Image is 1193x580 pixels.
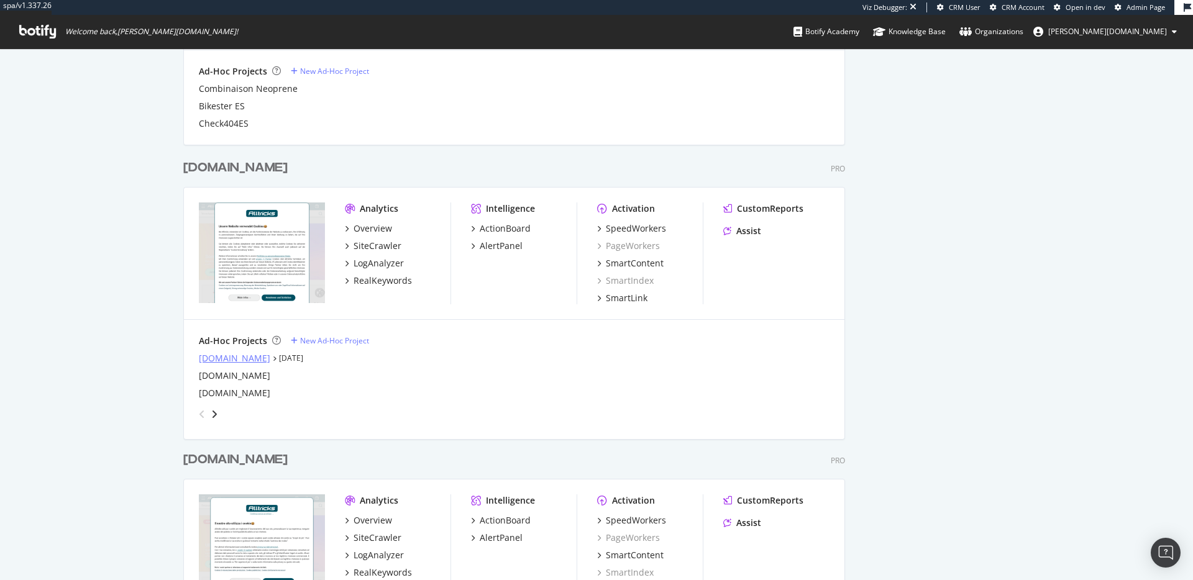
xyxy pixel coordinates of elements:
[279,353,303,363] a: [DATE]
[597,292,647,304] a: SmartLink
[354,566,412,579] div: RealKeywords
[1023,22,1187,42] button: [PERSON_NAME][DOMAIN_NAME]
[1151,538,1181,568] div: Open Intercom Messenger
[471,514,531,527] a: ActionBoard
[199,387,270,399] a: [DOMAIN_NAME]
[793,15,859,48] a: Botify Academy
[873,15,946,48] a: Knowledge Base
[199,369,270,382] a: [DOMAIN_NAME]
[723,517,761,529] a: Assist
[199,100,245,112] a: Bikester ES
[486,494,535,507] div: Intelligence
[354,274,412,287] div: RealKeywords
[300,66,369,76] div: New Ad-Hoc Project
[199,202,325,303] img: alltricks.de
[737,494,803,507] div: CustomReports
[959,15,1023,48] a: Organizations
[183,451,293,469] a: [DOMAIN_NAME]
[199,335,267,347] div: Ad-Hoc Projects
[291,335,369,346] a: New Ad-Hoc Project
[345,240,401,252] a: SiteCrawler
[345,222,392,235] a: Overview
[480,514,531,527] div: ActionBoard
[194,404,210,424] div: angle-left
[949,2,980,12] span: CRM User
[723,202,803,215] a: CustomReports
[959,25,1023,38] div: Organizations
[606,549,664,561] div: SmartContent
[345,274,412,287] a: RealKeywords
[873,25,946,38] div: Knowledge Base
[471,532,523,544] a: AlertPanel
[486,202,535,215] div: Intelligence
[360,494,398,507] div: Analytics
[1048,26,1167,37] span: jenny.ren
[597,274,654,287] a: SmartIndex
[354,532,401,544] div: SiteCrawler
[210,408,219,420] div: angle-right
[354,549,404,561] div: LogAnalyzer
[354,240,401,252] div: SiteCrawler
[291,66,369,76] a: New Ad-Hoc Project
[606,257,664,270] div: SmartContent
[480,532,523,544] div: AlertPanel
[597,222,666,235] a: SpeedWorkers
[723,494,803,507] a: CustomReports
[183,451,288,469] div: [DOMAIN_NAME]
[300,335,369,346] div: New Ad-Hoc Project
[65,27,238,37] span: Welcome back, [PERSON_NAME][DOMAIN_NAME] !
[612,202,655,215] div: Activation
[1115,2,1165,12] a: Admin Page
[183,159,293,177] a: [DOMAIN_NAME]
[354,514,392,527] div: Overview
[480,240,523,252] div: AlertPanel
[360,202,398,215] div: Analytics
[606,292,647,304] div: SmartLink
[471,222,531,235] a: ActionBoard
[199,117,249,130] a: Check404ES
[345,532,401,544] a: SiteCrawler
[606,514,666,527] div: SpeedWorkers
[471,240,523,252] a: AlertPanel
[597,532,660,544] a: PageWorkers
[199,65,267,78] div: Ad-Hoc Projects
[1066,2,1105,12] span: Open in dev
[480,222,531,235] div: ActionBoard
[862,2,907,12] div: Viz Debugger:
[597,549,664,561] a: SmartContent
[345,549,404,561] a: LogAnalyzer
[1002,2,1044,12] span: CRM Account
[937,2,980,12] a: CRM User
[737,202,803,215] div: CustomReports
[199,83,298,95] a: Combinaison Neoprene
[345,514,392,527] a: Overview
[793,25,859,38] div: Botify Academy
[354,257,404,270] div: LogAnalyzer
[831,163,845,174] div: Pro
[736,517,761,529] div: Assist
[612,494,655,507] div: Activation
[1054,2,1105,12] a: Open in dev
[990,2,1044,12] a: CRM Account
[183,159,288,177] div: [DOMAIN_NAME]
[354,222,392,235] div: Overview
[597,514,666,527] a: SpeedWorkers
[723,225,761,237] a: Assist
[597,257,664,270] a: SmartContent
[1127,2,1165,12] span: Admin Page
[606,222,666,235] div: SpeedWorkers
[597,240,660,252] a: PageWorkers
[345,257,404,270] a: LogAnalyzer
[345,566,412,579] a: RealKeywords
[597,566,654,579] a: SmartIndex
[199,352,270,365] a: [DOMAIN_NAME]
